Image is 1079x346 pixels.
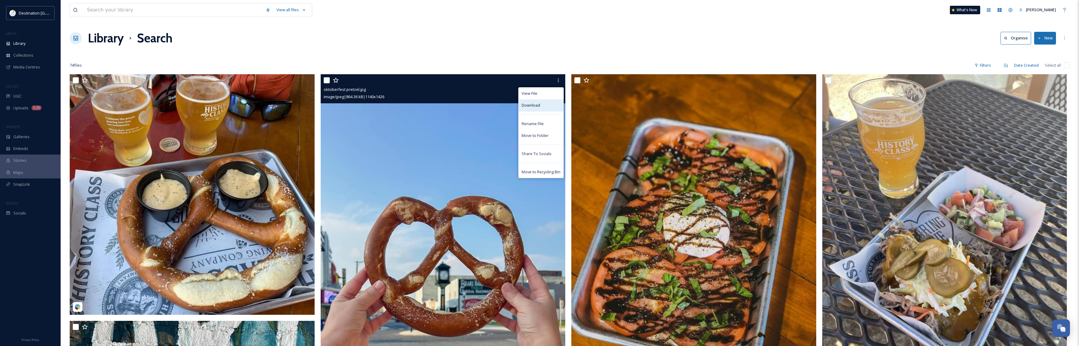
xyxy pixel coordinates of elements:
img: historyclassdowntown-17897184303260323.jpeg [70,74,315,315]
span: Library [13,41,25,46]
div: Date Created [1011,59,1042,71]
div: 1.2k [32,105,42,110]
span: oktoberfest pretzel.jpg [324,87,366,92]
span: 74 file s [70,62,82,68]
span: View File [522,91,537,96]
span: MEDIA [6,31,17,36]
span: Socials [13,210,26,216]
span: UGC [13,93,22,99]
span: image/jpeg | 864.36 kB | 1140 x 1426 [324,94,384,99]
span: Embeds [13,146,28,151]
span: COLLECT [6,84,19,88]
span: Download [522,102,540,108]
a: View all files [273,4,309,16]
span: Select all [1045,62,1061,68]
span: SOCIALS [6,201,18,205]
button: New [1034,32,1056,44]
input: Search your library [84,3,262,17]
span: [PERSON_NAME] [1026,7,1056,12]
span: WIDGETS [6,125,20,129]
span: Move to Folder [522,133,549,138]
span: Destination [GEOGRAPHIC_DATA] [19,10,79,16]
span: Privacy Policy [22,338,39,342]
span: Galleries [13,134,30,140]
span: Share To Socials [522,151,552,157]
h1: Search [137,29,172,47]
span: Collections [13,52,33,58]
span: Stories [13,158,26,163]
a: Library [88,29,124,47]
span: Maps [13,170,23,175]
a: [PERSON_NAME] [1016,4,1059,16]
span: Uploads [13,105,28,111]
span: Move to Recycling Bin [522,169,560,175]
div: Filters [971,59,994,71]
span: SnapLink [13,181,30,187]
img: snapsea-logo.png [75,304,81,310]
button: Open Chat [1052,319,1070,337]
a: Privacy Policy [22,336,39,343]
a: What's New [950,6,980,14]
span: Media Centres [13,64,40,70]
span: Rename File [522,121,544,127]
button: Organise [1000,32,1031,44]
img: download.png [10,10,16,16]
